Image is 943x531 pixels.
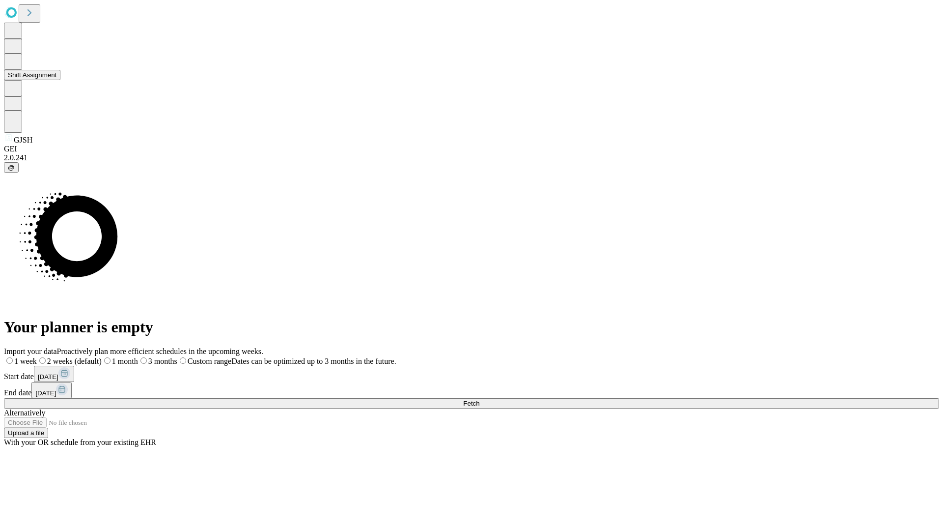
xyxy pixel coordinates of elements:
[231,357,396,365] span: Dates can be optimized up to 3 months in the future.
[4,145,939,153] div: GEI
[8,164,15,171] span: @
[463,400,479,407] span: Fetch
[4,409,45,417] span: Alternatively
[35,389,56,397] span: [DATE]
[34,366,74,382] button: [DATE]
[4,382,939,398] div: End date
[4,366,939,382] div: Start date
[4,70,60,80] button: Shift Assignment
[31,382,72,398] button: [DATE]
[188,357,231,365] span: Custom range
[4,398,939,409] button: Fetch
[57,347,263,355] span: Proactively plan more efficient schedules in the upcoming weeks.
[47,357,102,365] span: 2 weeks (default)
[148,357,177,365] span: 3 months
[4,438,156,446] span: With your OR schedule from your existing EHR
[14,136,32,144] span: GJSH
[4,428,48,438] button: Upload a file
[4,153,939,162] div: 2.0.241
[140,357,147,364] input: 3 months
[112,357,138,365] span: 1 month
[4,162,19,173] button: @
[38,373,58,381] span: [DATE]
[39,357,46,364] input: 2 weeks (default)
[6,357,13,364] input: 1 week
[14,357,37,365] span: 1 week
[104,357,111,364] input: 1 month
[4,347,57,355] span: Import your data
[180,357,186,364] input: Custom rangeDates can be optimized up to 3 months in the future.
[4,318,939,336] h1: Your planner is empty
